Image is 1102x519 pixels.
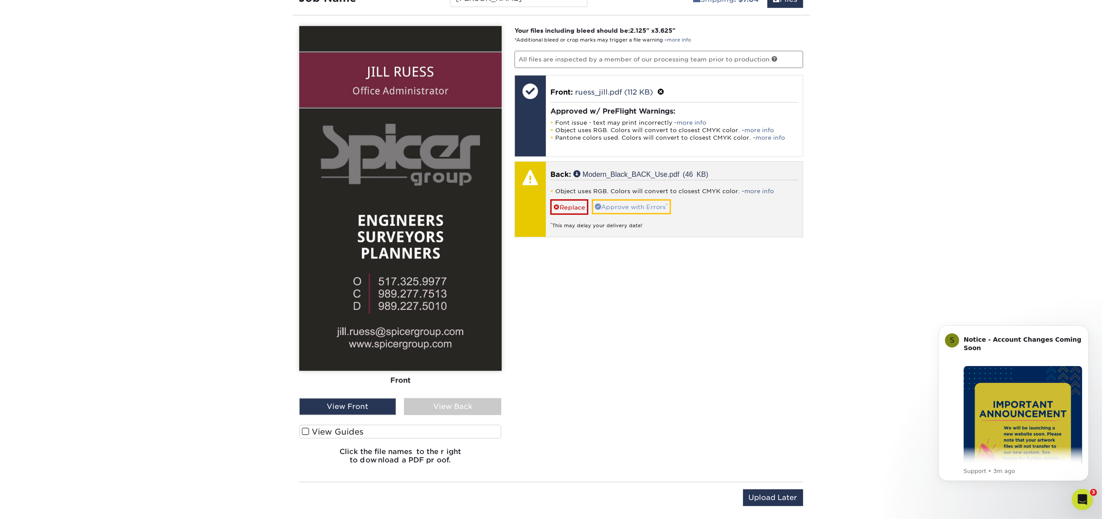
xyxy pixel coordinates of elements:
iframe: Google Customer Reviews [2,492,75,516]
span: Front: [550,88,573,96]
a: more info [755,134,785,141]
div: View Front [299,398,397,415]
p: All files are inspected by a member of our processing team prior to production. [515,51,803,68]
div: This may delay your delivery date! [550,215,798,229]
iframe: Intercom notifications message [925,312,1102,495]
a: more info [677,119,706,126]
h4: Approved w/ PreFlight Warnings: [550,107,798,115]
a: more info [667,37,691,43]
label: View Guides [299,425,502,439]
h6: Click the file names to the right to download a PDF proof. [299,447,502,471]
span: 2.125 [630,27,646,34]
div: Front [299,371,502,390]
a: Approve with Errors* [592,199,671,214]
a: Modern_Black_BACK_Use.pdf (46 KB) [573,170,709,177]
a: more info [744,188,774,195]
span: 3.625 [655,27,672,34]
small: *Additional bleed or crop marks may trigger a file warning – [515,37,691,43]
span: 3 [1090,489,1097,496]
li: Pantone colors used. Colors will convert to closest CMYK color. - [550,134,798,141]
div: View Back [404,398,501,415]
iframe: Intercom live chat [1072,489,1093,510]
a: more info [744,127,774,134]
input: Upload Later [743,489,803,506]
span: Back: [550,170,571,179]
a: ruess_jill.pdf (112 KB) [575,88,653,96]
li: Font issue - text may print incorrectly - [550,119,798,126]
li: Object uses RGB. Colors will convert to closest CMYK color. - [550,187,798,195]
strong: Your files including bleed should be: " x " [515,27,675,34]
a: Replace [550,199,588,215]
li: Object uses RGB. Colors will convert to closest CMYK color. - [550,126,798,134]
